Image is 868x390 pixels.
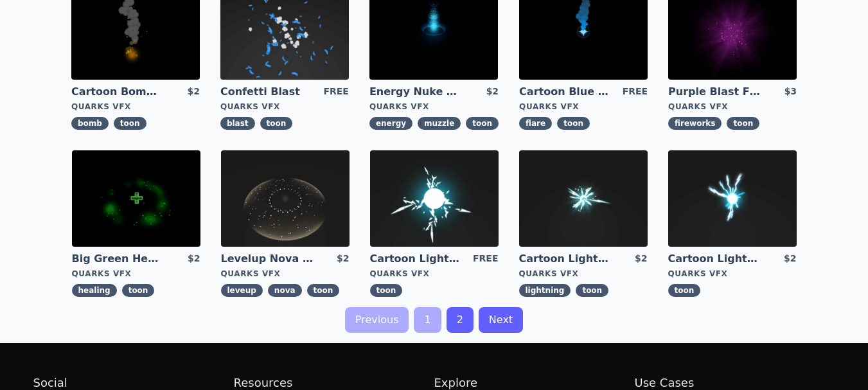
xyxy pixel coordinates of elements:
[221,284,263,297] span: leveup
[418,117,461,130] span: muzzle
[370,284,403,297] span: toon
[337,252,349,266] div: $2
[668,85,761,99] a: Purple Blast Fireworks
[519,284,571,297] span: lightning
[557,117,590,130] span: toon
[519,102,648,112] div: Quarks VFX
[72,150,200,247] img: imgAlt
[221,269,350,279] div: Quarks VFX
[784,85,797,99] div: $3
[369,85,462,99] a: Energy Nuke Muzzle Flash
[72,284,117,297] span: healing
[221,252,314,266] a: Levelup Nova Effect
[307,284,340,297] span: toon
[519,252,612,266] a: Cartoon Lightning Ball Explosion
[221,150,350,247] img: imgAlt
[72,269,200,279] div: Quarks VFX
[479,307,523,333] a: Next
[345,307,409,333] a: Previous
[220,117,255,130] span: blast
[188,252,200,266] div: $2
[260,117,293,130] span: toon
[623,85,648,99] div: FREE
[370,150,499,247] img: imgAlt
[784,252,796,266] div: $2
[114,117,146,130] span: toon
[71,117,109,130] span: bomb
[519,150,648,247] img: imgAlt
[668,269,797,279] div: Quarks VFX
[370,269,499,279] div: Quarks VFX
[187,85,199,99] div: $2
[466,117,499,130] span: toon
[486,85,499,99] div: $2
[220,102,349,112] div: Quarks VFX
[71,102,200,112] div: Quarks VFX
[576,284,608,297] span: toon
[668,252,761,266] a: Cartoon Lightning Ball with Bloom
[72,252,164,266] a: Big Green Healing Effect
[220,85,313,99] a: Confetti Blast
[635,252,647,266] div: $2
[473,252,498,266] div: FREE
[668,284,701,297] span: toon
[71,85,164,99] a: Cartoon Bomb Fuse
[519,269,648,279] div: Quarks VFX
[668,150,797,247] img: imgAlt
[122,284,155,297] span: toon
[519,117,552,130] span: flare
[370,252,463,266] a: Cartoon Lightning Ball
[323,85,348,99] div: FREE
[447,307,474,333] a: 2
[369,117,412,130] span: energy
[668,102,797,112] div: Quarks VFX
[369,102,499,112] div: Quarks VFX
[727,117,759,130] span: toon
[414,307,441,333] a: 1
[268,284,302,297] span: nova
[519,85,612,99] a: Cartoon Blue Flare
[668,117,722,130] span: fireworks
